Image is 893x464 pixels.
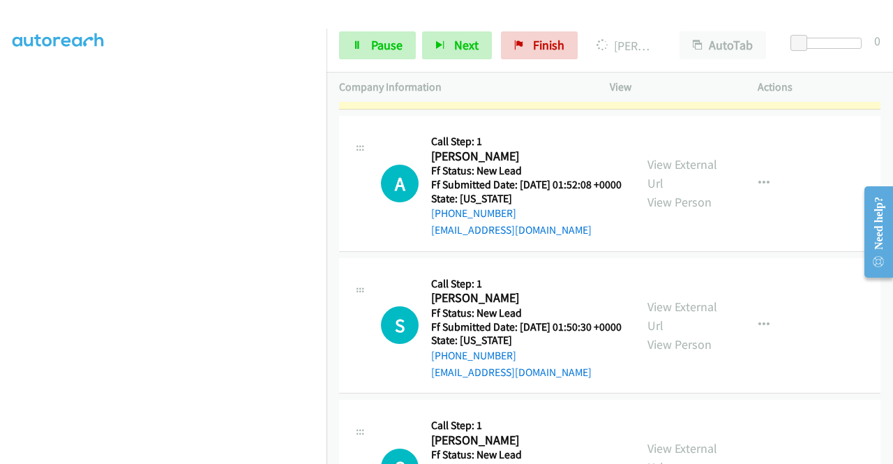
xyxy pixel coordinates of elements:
[797,38,862,49] div: Delay between calls (in seconds)
[454,37,479,53] span: Next
[381,165,419,202] div: The call is yet to be attempted
[431,306,622,320] h5: Ff Status: New Lead
[381,165,419,202] h1: A
[431,290,622,306] h2: [PERSON_NAME]
[596,36,654,55] p: [PERSON_NAME]
[610,79,733,96] p: View
[339,31,416,59] a: Pause
[874,31,880,50] div: 0
[431,207,516,220] a: [PHONE_NUMBER]
[381,306,419,344] div: The call is yet to be attempted
[647,299,717,334] a: View External Url
[680,31,766,59] button: AutoTab
[431,149,622,165] h2: [PERSON_NAME]
[431,419,622,433] h5: Call Step: 1
[758,79,880,96] p: Actions
[853,177,893,287] iframe: Resource Center
[431,135,622,149] h5: Call Step: 1
[431,192,622,206] h5: State: [US_STATE]
[422,31,492,59] button: Next
[431,433,622,449] h2: [PERSON_NAME]
[431,164,622,178] h5: Ff Status: New Lead
[431,223,592,237] a: [EMAIL_ADDRESS][DOMAIN_NAME]
[501,31,578,59] a: Finish
[647,336,712,352] a: View Person
[533,37,564,53] span: Finish
[431,366,592,379] a: [EMAIL_ADDRESS][DOMAIN_NAME]
[431,277,622,291] h5: Call Step: 1
[431,349,516,362] a: [PHONE_NUMBER]
[431,320,622,334] h5: Ff Submitted Date: [DATE] 01:50:30 +0000
[371,37,403,53] span: Pause
[647,156,717,191] a: View External Url
[339,79,585,96] p: Company Information
[431,334,622,347] h5: State: [US_STATE]
[381,306,419,344] h1: S
[647,194,712,210] a: View Person
[431,178,622,192] h5: Ff Submitted Date: [DATE] 01:52:08 +0000
[431,448,622,462] h5: Ff Status: New Lead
